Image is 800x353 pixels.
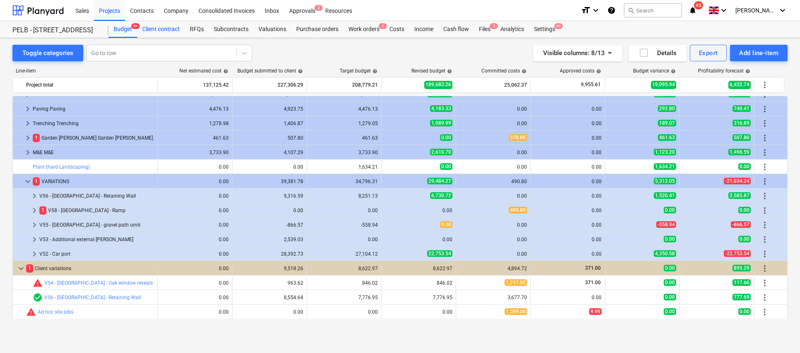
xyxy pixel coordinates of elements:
[33,164,90,170] a: Plant (hard Landscaping)
[29,249,39,259] span: keyboard_arrow_right
[732,120,751,126] span: 316.89
[161,237,229,242] div: 0.00
[23,147,33,157] span: keyboard_arrow_right
[39,218,154,232] div: V55 - [GEOGRAPHIC_DATA] - gravel path omit
[656,221,676,228] span: -558.94
[409,21,438,38] a: Income
[440,163,452,170] span: 0.00
[236,295,303,300] div: 8,554.64
[385,309,452,315] div: 0.00
[33,278,43,288] span: Committed costs exceed revised budget
[760,293,770,302] span: More actions
[26,264,33,272] span: 1
[509,134,527,141] span: 378.80
[310,309,378,315] div: 0.00
[236,251,303,257] div: 28,392.73
[131,23,140,29] span: 9+
[459,266,527,271] div: 4,894.72
[664,265,676,271] span: 0.00
[738,207,751,213] span: 0.00
[474,21,495,38] div: Files
[310,135,378,141] div: 461.63
[459,106,527,112] div: 0.00
[137,21,185,38] a: Client contract
[591,5,601,15] i: keyboard_arrow_down
[694,1,703,10] span: 45
[760,307,770,317] span: More actions
[495,21,529,38] div: Analytics
[728,149,751,155] span: 1,496.59
[310,121,378,126] div: 1,279.05
[39,233,154,246] div: V53 - Additional external [PERSON_NAME]
[23,133,33,143] span: keyboard_arrow_right
[658,134,676,141] span: 461.63
[23,118,33,128] span: keyboard_arrow_right
[310,179,378,184] div: 34,796.31
[310,222,378,228] div: -558.94
[534,106,602,112] div: 0.00
[440,221,452,228] span: 0.00
[664,294,676,300] span: 0.00
[760,133,770,143] span: More actions
[161,179,229,184] div: 0.00
[161,280,229,286] div: 0.00
[237,68,303,74] div: Budget submitted to client
[534,164,602,170] div: 0.00
[161,193,229,199] div: 0.00
[664,207,676,213] span: 0.00
[39,204,154,217] div: V58 - [GEOGRAPHIC_DATA] - Ramp
[430,105,452,112] span: 4,183.33
[291,21,343,38] a: Purchase orders
[654,149,676,155] span: 1,123.20
[633,68,676,74] div: Budget variance
[732,105,751,112] span: 740.41
[26,307,36,317] span: Committed costs exceed revised budget
[430,120,452,126] span: 1,089.99
[33,146,154,159] div: M&E M&E
[778,5,788,15] i: keyboard_arrow_down
[236,222,303,228] div: -866.57
[29,235,39,244] span: keyboard_arrow_right
[760,162,770,172] span: More actions
[554,23,563,29] span: 9+
[529,21,560,38] div: Settings
[161,251,229,257] div: 0.00
[760,118,770,128] span: More actions
[654,250,676,257] span: 4,350.58
[26,262,154,275] div: Client variations
[161,295,229,300] div: 0.00
[719,5,729,15] i: keyboard_arrow_down
[738,236,751,242] span: 0.00
[209,21,254,38] a: Subcontracts
[296,69,303,74] span: help
[459,179,527,184] div: 490.80
[580,81,602,88] span: 9,955.61
[33,102,154,116] div: Paving Paving
[161,309,229,315] div: 0.00
[161,164,229,170] div: 0.00
[760,147,770,157] span: More actions
[343,21,384,38] a: Work orders1
[384,21,409,38] div: Costs
[760,104,770,114] span: More actions
[628,7,634,14] span: search
[760,206,770,215] span: More actions
[728,192,751,199] span: 2,585.87
[699,48,718,58] div: Export
[236,266,303,271] div: 9,518.26
[459,150,527,155] div: 0.00
[724,250,751,257] span: -22,753.54
[23,104,33,114] span: keyboard_arrow_right
[738,163,751,170] span: 0.00
[445,69,452,74] span: help
[310,237,378,242] div: 0.00
[33,175,154,188] div: VARIATIONS
[236,121,303,126] div: 1,406.87
[440,134,452,141] span: 0.00
[490,23,498,29] span: 2
[179,68,228,74] div: Net estimated cost
[236,164,303,170] div: 0.00
[760,80,770,90] span: More actions
[654,178,676,184] span: 5,312.05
